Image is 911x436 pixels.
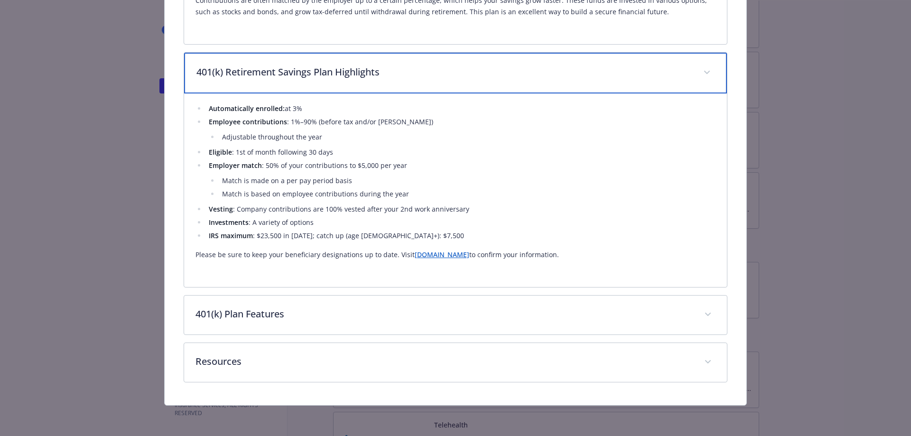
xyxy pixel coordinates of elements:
li: Match is based on employee contributions during the year [219,188,716,200]
strong: Eligible [209,148,232,157]
li: : $23,500 in [DATE]; catch up (age [DEMOGRAPHIC_DATA]+): $7,500 [206,230,716,241]
strong: Employer match [209,161,262,170]
a: [DOMAIN_NAME] [415,250,469,259]
strong: Automatically enrolled: [209,104,285,113]
div: 401(k) Retirement Savings Plan Highlights [184,53,727,93]
div: 401(k) Plan Features [184,296,727,334]
li: Adjustable throughout the year [219,131,716,143]
p: Resources [195,354,693,369]
li: : 1st of month following 30 days [206,147,716,158]
li: : 1%–90% (before tax and/or [PERSON_NAME]) [206,116,716,143]
strong: Investments [209,218,249,227]
li: : 50% of your contributions to $5,000 per year [206,160,716,200]
li: at 3% [206,103,716,114]
li: Match is made on a per pay period basis [219,175,716,186]
strong: Employee contributions [209,117,287,126]
strong: Vesting [209,204,233,213]
strong: IRS maximum [209,231,253,240]
p: 401(k) Retirement Savings Plan Highlights [196,65,692,79]
li: : Company contributions are 100% vested after your 2nd work anniversary [206,204,716,215]
p: 401(k) Plan Features [195,307,693,321]
li: : A variety of options [206,217,716,228]
p: Please be sure to keep your beneficiary designations up to date. Visit to confirm your information. [195,249,716,260]
div: Resources [184,343,727,382]
div: 401(k) Retirement Savings Plan Highlights [184,93,727,287]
